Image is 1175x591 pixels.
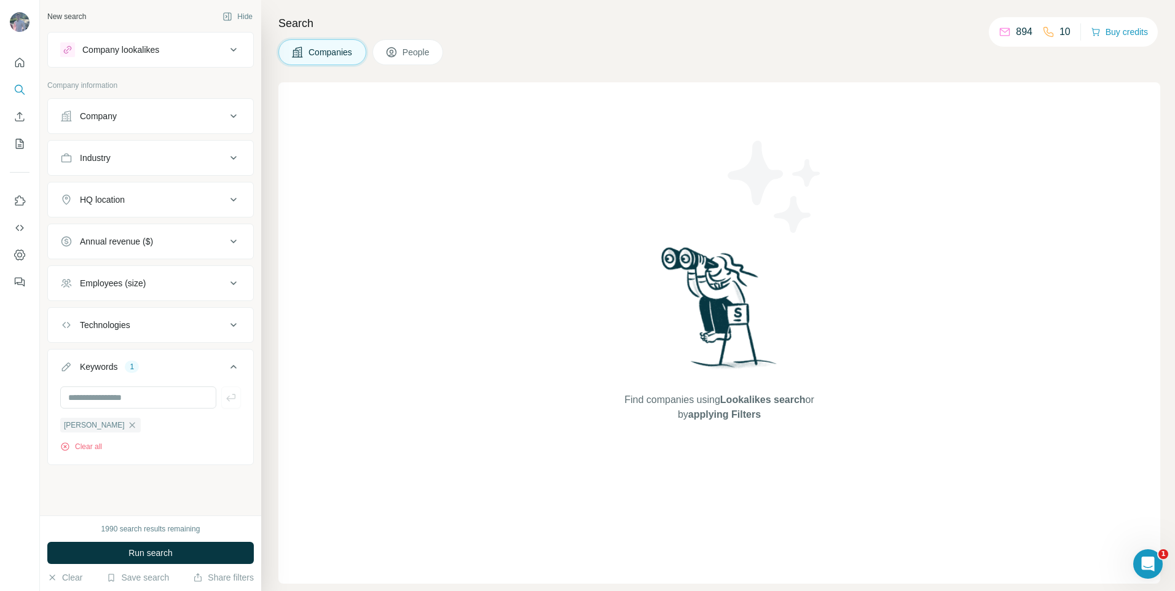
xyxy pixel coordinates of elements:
span: People [403,46,431,58]
div: HQ location [80,194,125,206]
button: Company lookalikes [48,35,253,65]
button: Clear [47,571,82,584]
div: New search [47,11,86,22]
button: Search [10,79,29,101]
button: Industry [48,143,253,173]
button: Dashboard [10,244,29,266]
button: Feedback [10,271,29,293]
button: Technologies [48,310,253,340]
div: Company lookalikes [82,44,159,56]
div: Annual revenue ($) [80,235,153,248]
span: 1 [1158,549,1168,559]
button: Keywords1 [48,352,253,386]
img: Avatar [10,12,29,32]
button: Buy credits [1091,23,1148,41]
span: [PERSON_NAME] [64,420,125,431]
span: applying Filters [688,409,761,420]
div: Keywords [80,361,117,373]
div: Company [80,110,117,122]
div: Employees (size) [80,277,146,289]
button: Employees (size) [48,268,253,298]
span: Companies [308,46,353,58]
button: HQ location [48,185,253,214]
button: Hide [214,7,261,26]
button: Clear all [60,441,102,452]
div: Technologies [80,319,130,331]
span: Run search [128,547,173,559]
p: Company information [47,80,254,91]
p: 894 [1016,25,1032,39]
span: Lookalikes search [720,394,806,405]
img: Surfe Illustration - Stars [720,131,830,242]
button: Annual revenue ($) [48,227,253,256]
button: My lists [10,133,29,155]
iframe: Intercom live chat [1133,549,1163,579]
p: 10 [1059,25,1071,39]
button: Run search [47,542,254,564]
img: Surfe Illustration - Woman searching with binoculars [656,244,784,381]
button: Enrich CSV [10,106,29,128]
h4: Search [278,15,1160,32]
button: Company [48,101,253,131]
div: 1990 search results remaining [101,523,200,534]
span: Find companies using or by [621,393,817,422]
div: 1 [125,361,139,372]
button: Quick start [10,52,29,74]
button: Share filters [193,571,254,584]
button: Use Surfe on LinkedIn [10,190,29,212]
div: Industry [80,152,111,164]
button: Save search [106,571,169,584]
button: Use Surfe API [10,217,29,239]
